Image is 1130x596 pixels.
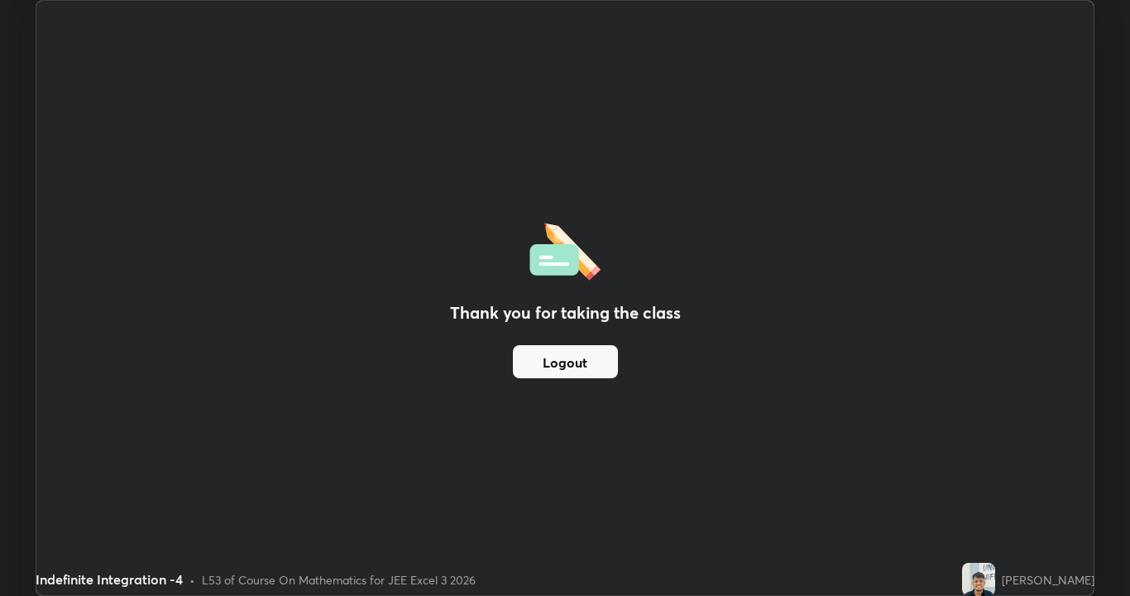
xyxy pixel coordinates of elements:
[1002,571,1094,589] div: [PERSON_NAME]
[36,570,183,589] div: Indefinite Integration -4
[202,571,476,589] div: L53 of Course On Mathematics for JEE Excel 3 2026
[513,345,618,378] button: Logout
[450,300,681,325] h2: Thank you for taking the class
[962,563,995,596] img: 7db77c1a745348f4aced13ee6fc2ebb3.jpg
[529,218,601,281] img: offlineFeedback.1438e8b3.svg
[189,571,195,589] div: •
